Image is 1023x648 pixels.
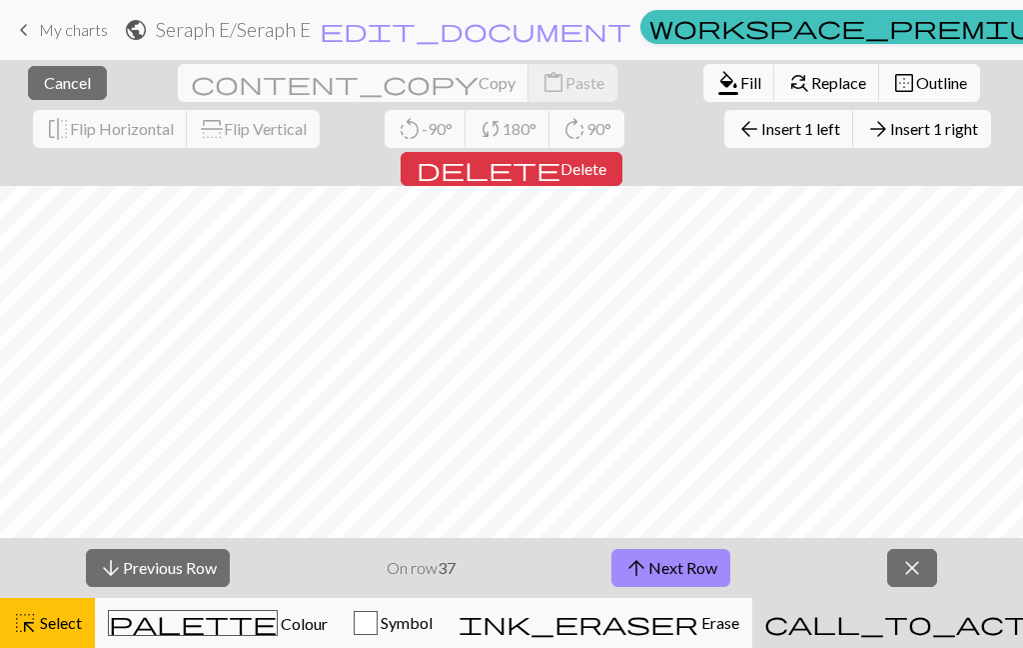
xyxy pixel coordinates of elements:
[562,115,586,143] span: rotate_right
[86,549,230,587] button: Previous Row
[278,614,328,633] span: Colour
[178,64,529,102] button: Copy
[866,115,890,143] span: arrow_forward
[198,117,226,141] span: flip
[109,609,277,637] span: palette
[99,554,123,582] span: arrow_downward
[39,20,108,39] span: My charts
[44,73,91,92] span: Cancel
[466,110,550,148] button: 180°
[387,556,456,580] p: On row
[320,16,631,44] span: edit_document
[479,73,515,92] span: Copy
[787,69,811,97] span: find_replace
[341,598,446,648] button: Symbol
[853,110,991,148] button: Insert 1 right
[761,119,840,138] span: Insert 1 left
[224,119,307,138] span: Flip Vertical
[479,115,503,143] span: sync
[698,613,739,632] span: Erase
[378,613,433,632] span: Symbol
[191,69,479,97] span: content_copy
[417,155,560,183] span: delete
[611,549,730,587] button: Next Row
[774,64,880,102] button: Replace
[46,115,70,143] span: flip
[385,110,467,148] button: -90°
[459,609,698,637] span: ink_eraser
[624,554,648,582] span: arrow_upward
[916,73,967,92] span: Outline
[703,64,775,102] button: Fill
[95,598,341,648] button: Colour
[549,110,624,148] button: 90°
[586,119,611,138] span: 90°
[187,110,320,148] button: Flip Vertical
[737,115,761,143] span: arrow_back
[398,115,422,143] span: rotate_left
[811,73,866,92] span: Replace
[28,66,107,100] button: Cancel
[13,609,37,637] span: highlight_alt
[740,73,761,92] span: Fill
[900,554,924,582] span: close
[37,613,82,632] span: Select
[879,64,980,102] button: Outline
[560,159,606,178] span: Delete
[438,558,456,577] strong: 37
[12,13,108,47] a: My charts
[422,119,453,138] span: -90°
[724,110,854,148] button: Insert 1 left
[716,69,740,97] span: format_color_fill
[70,119,174,138] span: Flip Horizontal
[12,16,36,44] span: keyboard_arrow_left
[503,119,536,138] span: 180°
[890,119,978,138] span: Insert 1 right
[446,598,752,648] button: Erase
[892,69,916,97] span: border_outer
[33,110,188,148] button: Flip Horizontal
[124,16,148,44] span: public
[401,152,622,186] button: Delete
[156,18,311,41] h2: Seraph E / Seraph E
